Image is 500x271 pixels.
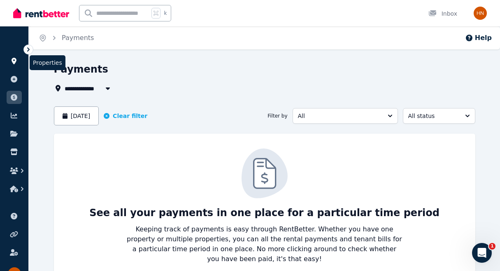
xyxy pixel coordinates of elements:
[104,112,147,120] button: Clear filter
[474,7,487,20] img: May 16 Pty Ltd
[89,206,440,219] p: See all your payments in one place for a particular time period
[54,63,108,76] h1: Payments
[242,148,288,198] img: Tenant Checks
[408,112,458,120] span: All status
[428,9,457,18] div: Inbox
[267,113,287,119] span: Filter by
[62,34,94,42] a: Payments
[403,108,475,124] button: All status
[30,55,65,70] span: Properties
[13,7,69,19] img: RentBetter
[465,33,492,43] button: Help
[472,243,492,263] iframe: Intercom live chat
[293,108,398,124] button: All
[29,26,104,49] nav: Breadcrumb
[54,106,99,125] button: [DATE]
[489,243,495,250] span: 1
[126,224,403,264] p: Keeping track of payments is easy through RentBetter. Whether you have one property or multiple p...
[298,112,381,120] span: All
[164,10,167,16] span: k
